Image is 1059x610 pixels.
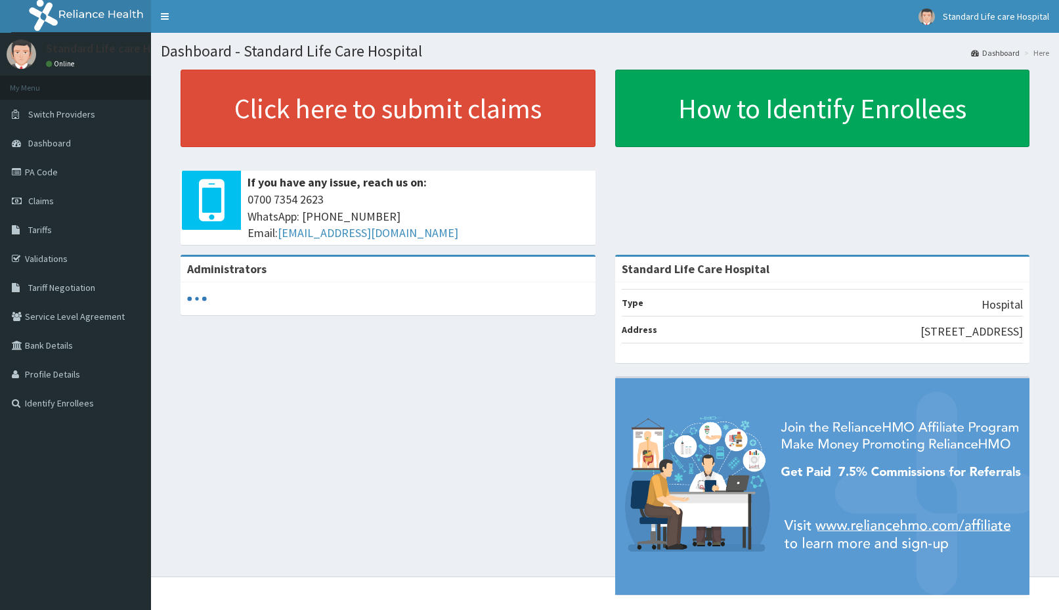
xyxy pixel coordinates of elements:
h1: Dashboard - Standard Life Care Hospital [161,43,1049,60]
span: Dashboard [28,137,71,149]
b: Administrators [187,261,267,276]
li: Here [1021,47,1049,58]
a: Dashboard [971,47,1020,58]
p: Hospital [982,296,1023,313]
a: Online [46,59,77,68]
svg: audio-loading [187,289,207,309]
span: 0700 7354 2623 WhatsApp: [PHONE_NUMBER] Email: [248,191,589,242]
span: Standard Life care Hospital [943,11,1049,22]
span: Tariffs [28,224,52,236]
b: Address [622,324,657,336]
span: Claims [28,195,54,207]
b: If you have any issue, reach us on: [248,175,427,190]
a: How to Identify Enrollees [615,70,1030,147]
strong: Standard Life Care Hospital [622,261,769,276]
a: [EMAIL_ADDRESS][DOMAIN_NAME] [278,225,458,240]
p: [STREET_ADDRESS] [920,323,1023,340]
p: Standard Life care Hospital [46,43,186,54]
b: Type [622,297,643,309]
img: User Image [919,9,935,25]
span: Switch Providers [28,108,95,120]
img: provider-team-banner.png [615,378,1030,595]
a: Click here to submit claims [181,70,595,147]
span: Tariff Negotiation [28,282,95,294]
img: User Image [7,39,36,69]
